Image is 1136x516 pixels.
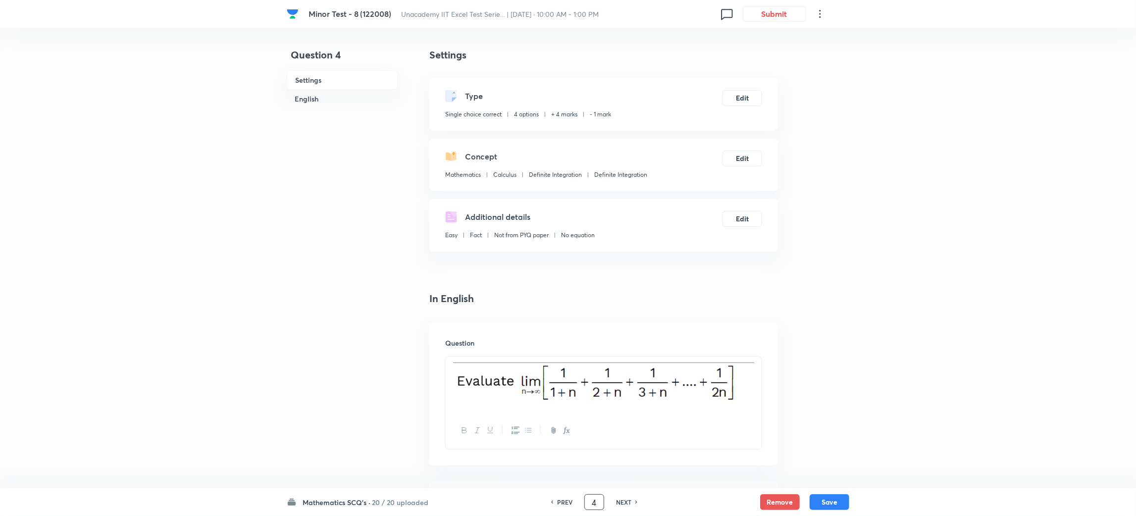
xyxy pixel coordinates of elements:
[445,90,457,102] img: questionType.svg
[303,497,370,508] h6: Mathematics SCQ's ·
[445,110,502,119] p: Single choice correct
[429,48,778,62] h4: Settings
[402,9,599,19] span: Unacademy IIT Excel Test Serie... | [DATE] · 10:00 AM - 1:00 PM
[445,151,457,162] img: questionConcept.svg
[551,110,577,119] p: + 4 marks
[723,211,762,227] button: Edit
[557,498,572,507] h6: PREV
[723,90,762,106] button: Edit
[760,494,800,510] button: Remove
[529,170,582,179] p: Definite Integration
[429,291,778,306] h4: In English
[616,498,631,507] h6: NEXT
[743,6,806,22] button: Submit
[465,211,530,223] h5: Additional details
[445,338,762,348] h6: Question
[494,231,549,240] p: Not from PYQ paper
[287,70,398,90] h6: Settings
[372,497,428,508] h6: 20 / 20 uploaded
[465,90,483,102] h5: Type
[470,231,482,240] p: Fact
[445,211,457,223] img: questionDetails.svg
[810,494,849,510] button: Save
[445,170,481,179] p: Mathematics
[287,8,301,20] a: Company Logo
[723,151,762,166] button: Edit
[287,8,299,20] img: Company Logo
[493,170,516,179] p: Calculus
[514,110,539,119] p: 4 options
[453,362,754,404] img: 04-10-25-05:39:48-AM
[465,151,497,162] h5: Concept
[594,170,647,179] p: Definite Integration
[561,231,595,240] p: No equation
[287,48,398,70] h4: Question 4
[309,8,392,19] span: Minor Test - 8 (122008)
[287,90,398,108] h6: English
[445,231,458,240] p: Easy
[590,110,611,119] p: - 1 mark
